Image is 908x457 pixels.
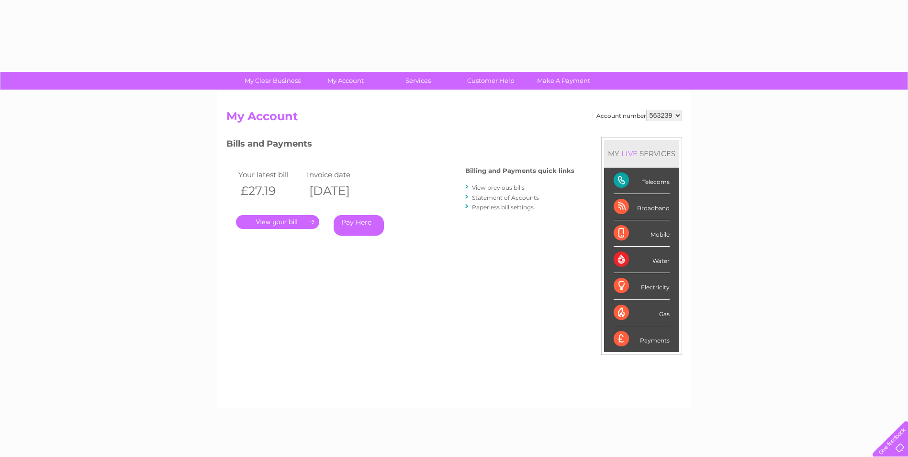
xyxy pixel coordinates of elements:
div: Mobile [614,220,670,247]
div: Account number [596,110,682,121]
th: £27.19 [236,181,305,201]
a: My Clear Business [233,72,312,90]
a: . [236,215,319,229]
div: Payments [614,326,670,352]
div: MY SERVICES [604,140,679,167]
td: Invoice date [304,168,373,181]
th: [DATE] [304,181,373,201]
h2: My Account [226,110,682,128]
a: Statement of Accounts [472,194,539,201]
a: Customer Help [451,72,530,90]
div: Telecoms [614,168,670,194]
div: Electricity [614,273,670,299]
a: My Account [306,72,385,90]
a: Services [379,72,458,90]
a: View previous bills [472,184,525,191]
div: Gas [614,300,670,326]
div: Water [614,247,670,273]
a: Pay Here [334,215,384,236]
div: Broadband [614,194,670,220]
div: LIVE [619,149,639,158]
h4: Billing and Payments quick links [465,167,574,174]
h3: Bills and Payments [226,137,574,154]
a: Make A Payment [524,72,603,90]
td: Your latest bill [236,168,305,181]
a: Paperless bill settings [472,204,534,211]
